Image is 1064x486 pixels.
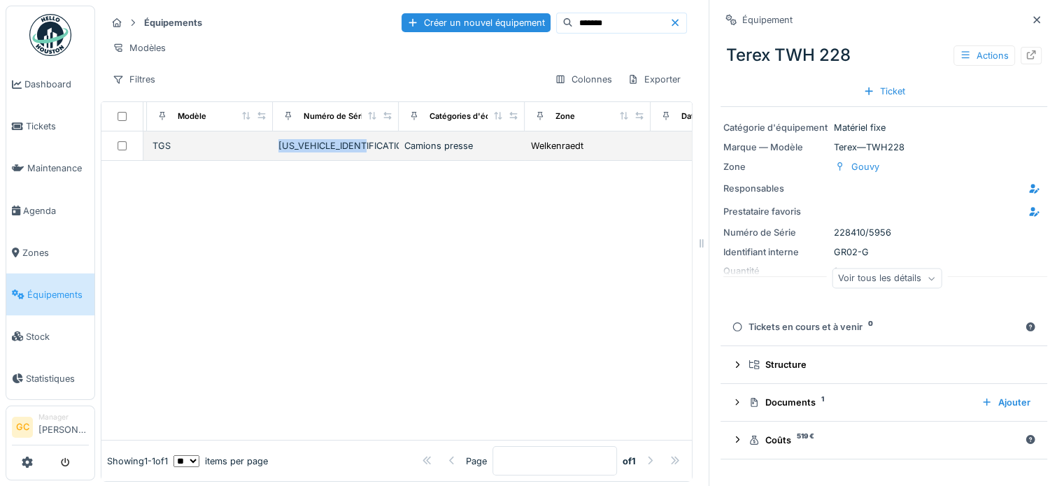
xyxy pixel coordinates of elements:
span: Statistiques [26,372,89,385]
div: Welkenraedt [531,139,583,152]
div: Coûts [749,434,1019,447]
div: Numéro de Série [304,110,368,122]
div: TGS [152,139,267,152]
div: Showing 1 - 1 of 1 [107,455,168,468]
div: Page [466,455,487,468]
summary: Structure [726,352,1042,378]
summary: Documents1Ajouter [726,389,1042,415]
span: Agenda [23,204,89,217]
div: Catégories d'équipement [430,110,527,122]
a: GC Manager[PERSON_NAME] [12,412,89,445]
div: Zone [723,160,828,173]
div: Modèle [178,110,206,122]
a: Stock [6,315,94,357]
li: [PERSON_NAME] [38,412,89,442]
div: Tickets en cours et à venir [732,320,1019,334]
div: Documents [749,396,970,409]
span: Stock [26,330,89,343]
div: items per page [173,455,268,468]
div: Date d'Installation [681,110,750,122]
div: Actions [953,45,1015,66]
div: Marque — Modèle [723,141,828,154]
span: Maintenance [27,162,89,175]
div: Matériel fixe [723,121,1044,134]
summary: Coûts519 € [726,427,1042,453]
div: [US_VEHICLE_IDENTIFICATION_NUMBER] [278,139,393,152]
span: Zones [22,246,89,259]
div: 228410/5956 [723,226,1044,239]
a: Dashboard [6,64,94,106]
div: Catégorie d'équipement [723,121,828,134]
div: Structure [749,358,1030,371]
span: Dashboard [24,78,89,91]
div: Gouvy [851,160,879,173]
div: Ajouter [976,393,1036,412]
div: Prestataire favoris [723,205,828,218]
div: Voir tous les détails [832,269,942,289]
span: Tickets [26,120,89,133]
strong: Équipements [139,16,208,29]
div: Créer un nouvel équipement [402,13,551,32]
div: GR02-G [723,245,1044,259]
div: Exporter [621,69,687,90]
div: Terex — TWH228 [723,141,1044,154]
div: Filtres [106,69,162,90]
div: Zone [555,110,575,122]
a: Statistiques [6,357,94,399]
summary: Tickets en cours et à venir0 [726,314,1042,340]
a: Zones [6,231,94,273]
a: Équipements [6,273,94,315]
div: Manager [38,412,89,422]
div: Numéro de Série [723,226,828,239]
div: Équipement [742,13,793,27]
a: Agenda [6,190,94,231]
strong: of 1 [623,455,636,468]
span: Équipements [27,288,89,301]
div: Modèles [106,38,172,58]
div: Colonnes [548,69,618,90]
img: Badge_color-CXgf-gQk.svg [29,14,71,56]
a: Tickets [6,106,94,148]
li: GC [12,417,33,438]
div: Ticket [858,82,911,101]
div: Identifiant interne [723,245,828,259]
a: Maintenance [6,148,94,190]
div: Terex TWH 228 [721,37,1047,73]
div: Camions presse [404,139,519,152]
div: Responsables [723,182,828,195]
